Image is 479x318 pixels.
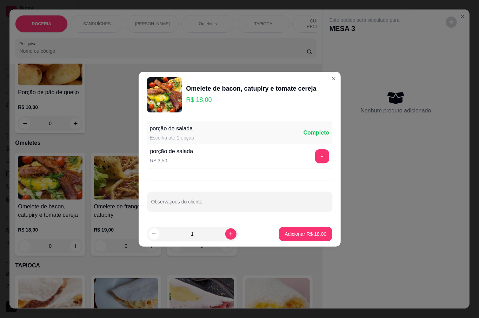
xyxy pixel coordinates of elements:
button: Adicionar R$ 18,00 [279,227,332,241]
button: add [315,149,329,163]
div: Completo [304,129,330,137]
p: R$ 18,00 [186,95,317,105]
button: Close [328,73,339,84]
p: R$ 3,50 [150,157,193,164]
input: Observações do cliente [151,201,328,208]
div: Escolha até 1 opção [150,134,194,141]
div: Omelete de bacon, catupiry e tomate cereja [186,84,317,93]
div: porção de salada [150,147,193,156]
p: Adicionar R$ 18,00 [285,231,326,238]
div: porção de salada [150,124,194,133]
img: product-image [147,77,182,112]
button: increase-product-quantity [225,228,237,240]
button: decrease-product-quantity [148,228,160,240]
